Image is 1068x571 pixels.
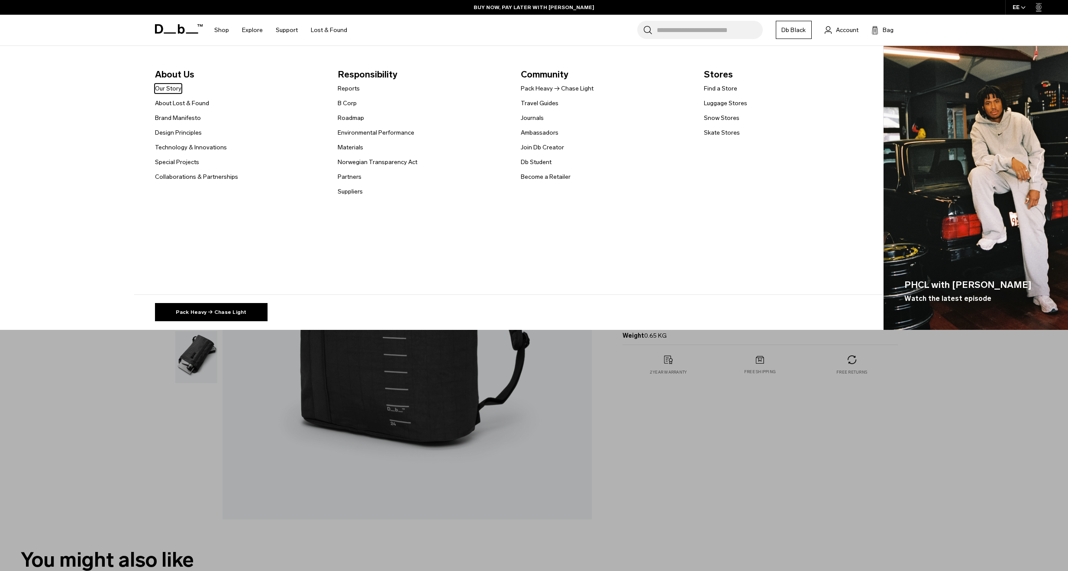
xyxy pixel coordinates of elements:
[521,99,558,108] a: Travel Guides
[904,278,1032,292] span: PHCL with [PERSON_NAME]
[155,113,201,123] a: Brand Manifesto
[155,99,209,108] a: About Lost & Found
[338,99,357,108] a: B Corp
[825,25,858,35] a: Account
[704,84,737,93] a: Find a Store
[521,158,552,167] a: Db Student
[521,143,564,152] a: Join Db Creator
[214,15,229,45] a: Shop
[704,113,739,123] a: Snow Stores
[884,46,1068,330] a: PHCL with [PERSON_NAME] Watch the latest episode Db
[155,172,238,181] a: Collaborations & Partnerships
[704,68,873,81] span: Stores
[208,15,354,45] nav: Main Navigation
[521,68,690,81] span: Community
[884,46,1068,330] img: Db
[521,84,594,93] a: Pack Heavy → Chase Light
[521,113,544,123] a: Journals
[155,303,268,321] a: Pack Heavy → Chase Light
[871,25,894,35] button: Bag
[338,143,363,152] a: Materials
[338,84,360,93] a: Reports
[338,172,361,181] a: Partners
[155,158,199,167] a: Special Projects
[474,3,594,11] a: BUY NOW, PAY LATER WITH [PERSON_NAME]
[155,128,202,137] a: Design Principles
[242,15,263,45] a: Explore
[836,26,858,35] span: Account
[338,187,363,196] a: Suppliers
[704,99,747,108] a: Luggage Stores
[704,128,740,137] a: Skate Stores
[276,15,298,45] a: Support
[311,15,347,45] a: Lost & Found
[883,26,894,35] span: Bag
[521,172,571,181] a: Become a Retailer
[155,84,181,93] a: Our Story
[338,113,364,123] a: Roadmap
[155,143,227,152] a: Technology & Innovations
[338,158,417,167] a: Norwegian Transparency Act
[776,21,812,39] a: Db Black
[904,294,991,304] span: Watch the latest episode
[155,68,324,81] span: About Us
[338,68,507,81] span: Responsibility
[338,128,414,137] a: Environmental Performance
[521,128,558,137] a: Ambassadors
